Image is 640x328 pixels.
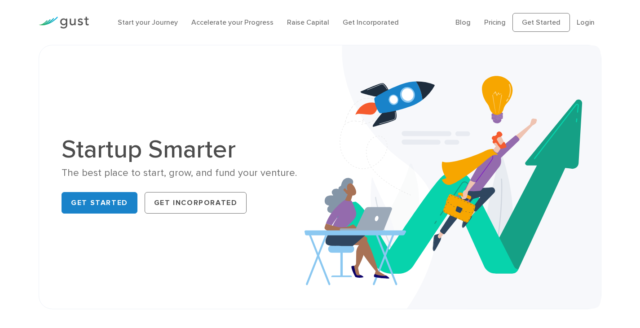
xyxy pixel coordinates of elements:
[343,18,399,26] a: Get Incorporated
[118,18,178,26] a: Start your Journey
[577,18,595,26] a: Login
[455,18,471,26] a: Blog
[62,192,137,214] a: Get Started
[62,137,313,162] h1: Startup Smarter
[484,18,506,26] a: Pricing
[305,45,601,309] img: Startup Smarter Hero
[145,192,247,214] a: Get Incorporated
[62,166,313,179] div: The best place to start, grow, and fund your venture.
[512,13,570,32] a: Get Started
[39,17,89,29] img: Gust Logo
[287,18,329,26] a: Raise Capital
[191,18,274,26] a: Accelerate your Progress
